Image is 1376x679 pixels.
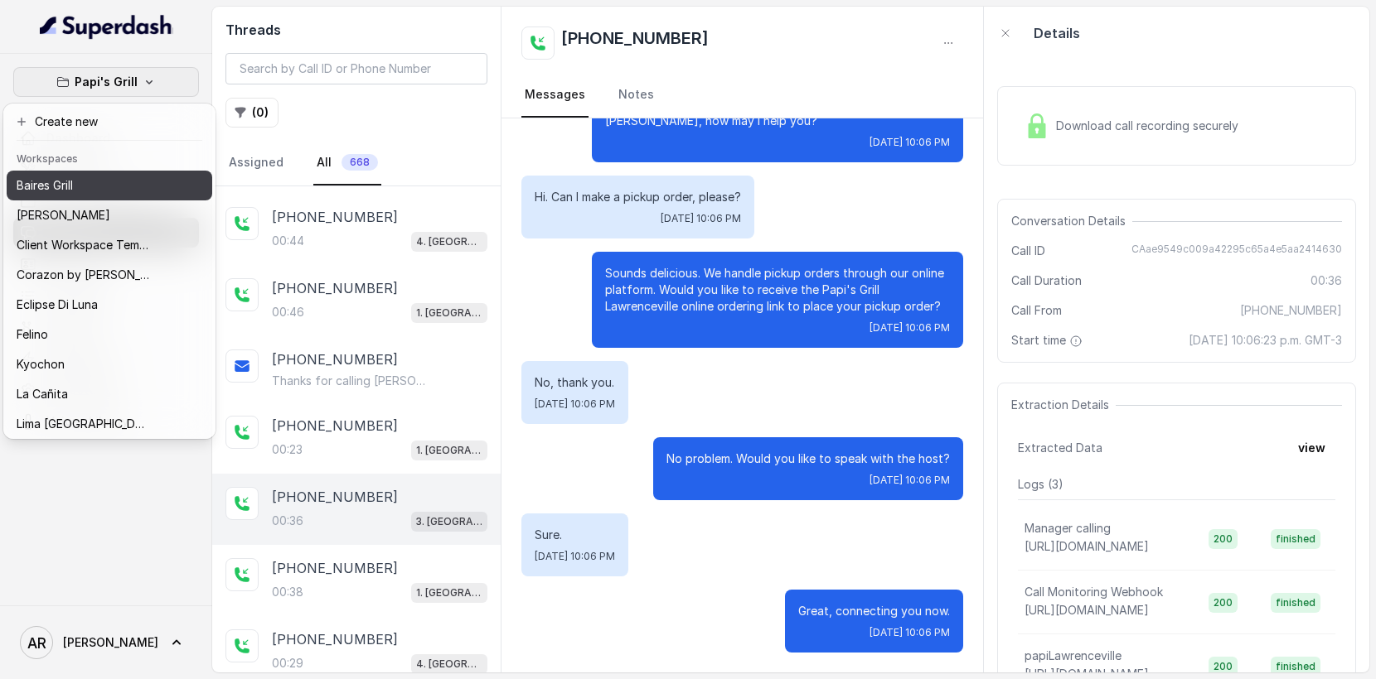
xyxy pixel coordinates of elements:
[17,414,149,434] p: Lima [GEOGRAPHIC_DATA]
[13,67,199,97] button: Papi's Grill
[17,325,48,344] p: Felino
[17,354,65,374] p: Kyochon
[17,295,98,315] p: Eclipse Di Luna
[17,176,73,195] p: Baires Grill
[7,144,212,171] header: Workspaces
[17,205,110,225] p: [PERSON_NAME]
[3,104,216,439] div: Papi's Grill
[17,384,68,404] p: La Cañita
[17,235,149,255] p: Client Workspace Template
[75,72,138,92] p: Papi's Grill
[17,265,149,285] p: Corazon by [PERSON_NAME]
[7,107,212,137] button: Create new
